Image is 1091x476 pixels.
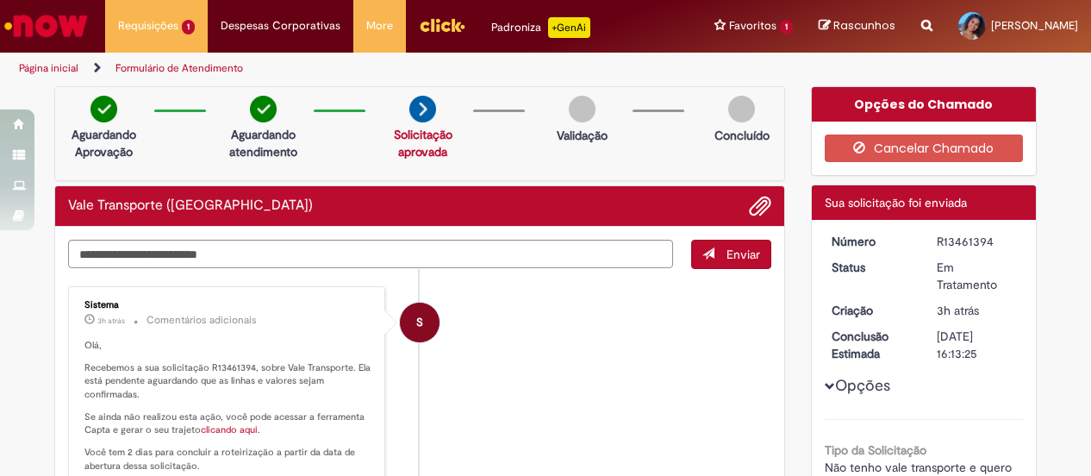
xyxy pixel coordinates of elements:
[819,233,925,250] dt: Número
[825,135,1024,162] button: Cancelar Chamado
[812,87,1037,122] div: Opções do Chamado
[19,61,78,75] a: Página inicial
[991,18,1078,33] span: [PERSON_NAME]
[937,328,1017,362] div: [DATE] 16:13:25
[84,361,371,402] p: Recebemos a sua solicitação R13461394, sobre Vale Transporte. Ela está pendente aguardando que as...
[84,410,371,437] p: Se ainda não realizou esta ação, você pode acessar a ferramenta Capta e gerar o seu trajeto
[68,240,673,268] textarea: Digite sua mensagem aqui...
[147,313,257,328] small: Comentários adicionais
[2,9,90,43] img: ServiceNow
[491,17,590,38] div: Padroniza
[90,96,117,122] img: check-circle-green.png
[182,20,195,34] span: 1
[728,96,755,122] img: img-circle-grey.png
[819,328,925,362] dt: Conclusão Estimada
[569,96,595,122] img: img-circle-grey.png
[937,303,979,318] time: 29/08/2025 10:13:21
[825,195,967,210] span: Sua solicitação foi enviada
[400,303,440,342] div: System
[84,446,371,473] p: Você tem 2 dias para concluir a roteirização a partir da data de abertura dessa solicitação.
[937,259,1017,293] div: Em Tratamento
[115,61,243,75] a: Formulário de Atendimento
[714,127,770,144] p: Concluído
[97,316,125,326] span: 3h atrás
[419,12,465,38] img: click_logo_yellow_360x200.png
[68,198,313,214] h2: Vale Transporte (VT) Histórico de tíquete
[780,20,793,34] span: 1
[749,195,771,217] button: Adicionar anexos
[201,423,260,436] a: clicando aqui.
[548,17,590,38] p: +GenAi
[825,442,926,458] b: Tipo da Solicitação
[691,240,771,269] button: Enviar
[118,17,178,34] span: Requisições
[221,17,340,34] span: Despesas Corporativas
[937,302,1017,319] div: 29/08/2025 10:13:21
[557,127,608,144] p: Validação
[729,17,776,34] span: Favoritos
[62,126,146,160] p: Aguardando Aprovação
[726,247,760,262] span: Enviar
[416,302,423,343] span: S
[221,126,305,160] p: Aguardando atendimento
[833,17,895,34] span: Rascunhos
[819,18,895,34] a: Rascunhos
[394,127,452,160] a: Solicitação aprovada
[819,259,925,276] dt: Status
[819,302,925,319] dt: Criação
[84,339,371,353] p: Olá,
[13,53,714,85] ul: Trilhas de página
[937,233,1017,250] div: R13461394
[250,96,277,122] img: check-circle-green.png
[84,300,371,310] div: Sistema
[366,17,393,34] span: More
[937,303,979,318] span: 3h atrás
[409,96,436,122] img: arrow-next.png
[97,316,125,326] time: 29/08/2025 10:13:25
